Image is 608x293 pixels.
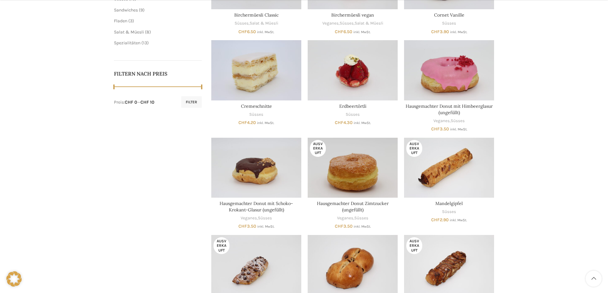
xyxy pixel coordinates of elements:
a: Hausgemachter Donut mit Schoko-Krokant-Glasur (ungefüllt) [211,138,301,198]
a: Süsses [451,118,465,124]
small: inkl. MwSt. [450,127,467,131]
div: , [308,215,398,221]
a: Süsses [354,215,368,221]
span: CHF [335,223,343,229]
a: Fladen [114,18,127,24]
span: Ausverkauft [214,237,229,254]
span: CHF [238,223,247,229]
span: 3 [130,18,132,24]
a: Salat & Müesli [250,20,278,26]
small: inkl. MwSt. [257,224,274,229]
a: Salat & Müesli [114,29,144,35]
span: Ausverkauft [406,237,422,254]
a: Mandelgipfel [404,138,494,198]
a: Birchermüesli Classic [234,12,279,18]
bdi: 4.20 [238,120,256,125]
a: Hausgemachter Donut mit Schoko-Krokant-Glasur (ungefüllt) [220,201,293,213]
span: CHF [431,217,440,223]
a: Cornet Vanille [434,12,464,18]
a: Hausgemachter Donut mit Himbeerglasur (ungefüllt) [406,103,493,115]
a: Veganes [322,20,339,26]
span: CHF [238,29,247,34]
span: Ausverkauft [406,140,422,157]
a: Erdbeertörtli [308,40,398,100]
bdi: 2.90 [431,217,449,223]
a: Cremeschnitte [241,103,272,109]
span: CHF [238,120,247,125]
a: Birchermüesli vegan [331,12,374,18]
span: CHF [335,120,343,125]
a: Süsses [340,20,354,26]
bdi: 3.90 [431,29,449,34]
bdi: 3.50 [335,223,353,229]
small: inkl. MwSt. [353,30,371,34]
div: , , [308,20,398,26]
span: CHF [431,29,440,34]
a: Salat & Müesli [355,20,383,26]
h5: Filtern nach Preis [114,70,202,77]
a: Süsses [346,112,360,118]
span: CHF 0 [125,99,137,105]
a: Hausgemachter Donut Zimtzucker (ungefüllt) [317,201,389,213]
a: Cremeschnitte [211,40,301,100]
small: inkl. MwSt. [257,121,274,125]
span: 9 [140,7,143,13]
a: Süsses [235,20,249,26]
a: Hausgemachter Donut Zimtzucker (ungefüllt) [308,138,398,198]
a: Veganes [241,215,257,221]
a: Veganes [337,215,353,221]
small: inkl. MwSt. [450,30,467,34]
a: Süsses [442,20,456,26]
span: CHF 10 [140,99,154,105]
a: Hausgemachter Donut mit Himbeerglasur (ungefüllt) [404,40,494,100]
small: inkl. MwSt. [354,121,371,125]
span: Ausverkauft [310,140,326,157]
a: Mandelgipfel [435,201,463,206]
a: Erdbeertörtli [339,103,366,109]
bdi: 6.50 [335,29,352,34]
a: Süsses [258,215,272,221]
div: , [404,118,494,124]
a: Veganes [433,118,450,124]
a: Sandwiches [114,7,138,13]
div: , [211,215,301,221]
small: inkl. MwSt. [257,30,274,34]
span: CHF [335,29,343,34]
span: 13 [143,40,147,46]
div: , [211,20,301,26]
a: Süsses [249,112,263,118]
bdi: 6.50 [238,29,256,34]
a: Süsses [442,209,456,215]
div: Preis: — [114,99,154,106]
bdi: 3.50 [431,126,449,132]
bdi: 4.30 [335,120,353,125]
a: Scroll to top button [586,271,602,287]
span: CHF [431,126,440,132]
button: Filter [181,96,202,108]
small: inkl. MwSt. [354,224,371,229]
span: 8 [146,29,149,35]
bdi: 3.50 [238,223,256,229]
small: inkl. MwSt. [450,218,467,222]
a: Spezialitäten [114,40,140,46]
